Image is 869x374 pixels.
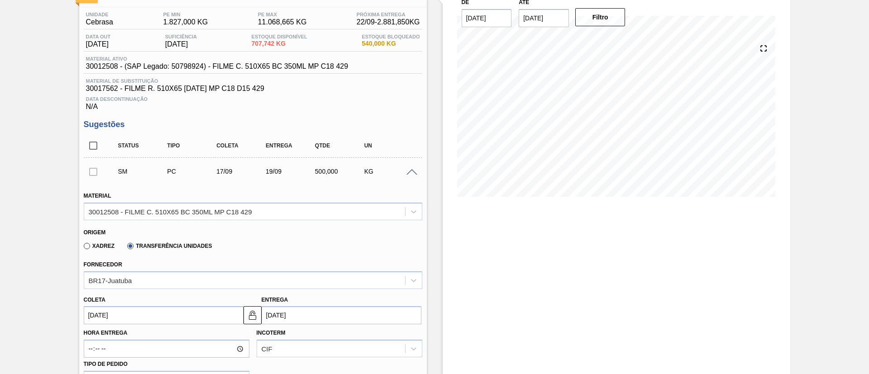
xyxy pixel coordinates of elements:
[357,18,420,26] span: 22/09 - 2.881,850 KG
[575,8,625,26] button: Filtro
[84,243,115,249] label: Xadrez
[165,142,220,149] div: Tipo
[462,9,512,27] input: dd/mm/yyyy
[262,345,272,353] div: CIF
[214,168,269,175] div: 17/09/2025
[86,40,111,48] span: [DATE]
[257,330,286,336] label: Incoterm
[84,93,422,111] div: N/A
[89,208,252,215] div: 30012508 - FILME C. 510X65 BC 350ML MP C18 429
[86,96,420,102] span: Data Descontinuação
[163,18,208,26] span: 1.827,000 KG
[86,12,113,17] span: Unidade
[84,297,105,303] label: Coleta
[258,18,307,26] span: 11.068,665 KG
[262,297,288,303] label: Entrega
[244,306,262,324] button: unlocked
[519,9,569,27] input: dd/mm/yyyy
[214,142,269,149] div: Coleta
[86,85,420,93] span: 30017562 - FILME R. 510X65 [DATE] MP C18 D15 429
[165,34,197,39] span: Suficiência
[86,34,111,39] span: Data out
[313,168,368,175] div: 500,000
[247,310,258,321] img: unlocked
[357,12,420,17] span: Próxima Entrega
[362,34,420,39] span: Estoque Bloqueado
[84,327,249,340] label: Hora Entrega
[263,142,318,149] div: Entrega
[362,142,417,149] div: UN
[116,168,171,175] div: Sugestão Manual
[84,120,422,129] h3: Sugestões
[86,62,349,71] span: 30012508 - (SAP Legado: 50798924) - FILME C. 510X65 BC 350ML MP C18 429
[86,18,113,26] span: Cebrasa
[116,142,171,149] div: Status
[165,40,197,48] span: [DATE]
[362,168,417,175] div: KG
[89,276,132,284] div: BR17-Juatuba
[362,40,420,47] span: 540,000 KG
[252,40,307,47] span: 707,742 KG
[84,193,111,199] label: Material
[84,306,244,324] input: dd/mm/yyyy
[263,168,318,175] div: 19/09/2025
[84,229,106,236] label: Origem
[127,243,212,249] label: Transferência Unidades
[86,78,420,84] span: Material de Substituição
[262,306,421,324] input: dd/mm/yyyy
[258,12,307,17] span: PE MAX
[84,361,128,367] label: Tipo de pedido
[84,261,122,268] label: Fornecedor
[163,12,208,17] span: PE MIN
[86,56,349,62] span: Material ativo
[165,168,220,175] div: Pedido de Compra
[313,142,368,149] div: Qtde
[252,34,307,39] span: Estoque Disponível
